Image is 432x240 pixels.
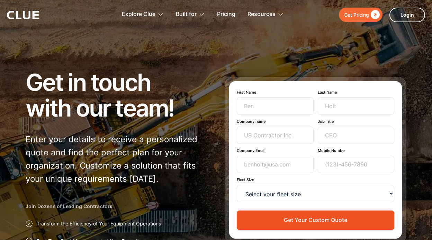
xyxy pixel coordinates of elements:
label: First Name [237,90,314,95]
label: Mobile Number [318,148,395,153]
label: Job Title [318,119,395,124]
img: Approval checkmark icon [26,220,33,227]
label: Company name [237,119,314,124]
label: Last Name [318,90,395,95]
a: Login [389,8,425,22]
div: Built for [176,3,197,25]
button: Get Your Custom Quote [237,211,394,230]
label: Company Email [237,148,314,153]
div: Built for [176,3,205,25]
input: Holt [318,97,395,115]
div: Explore Clue [122,3,155,25]
p: Transform the Efficiency of Your Equipment Operations [37,220,161,227]
input: Ben [237,97,314,115]
input: benholt@usa.com [237,156,314,173]
input: US Contractor Inc. [237,127,314,144]
div: Explore Clue [122,3,164,25]
div: Resources [247,3,276,25]
h1: Get in touch with our team! [26,69,207,121]
p: Enter your details to receive a personalized quote and find the perfect plan for your organizatio... [26,133,207,186]
input: (123)-456-7890 [318,156,395,173]
a: Pricing [217,3,235,25]
div:  [369,10,380,19]
a: Get Pricing [339,8,382,22]
div: Get Pricing [344,10,369,19]
label: Fleet Size [237,177,394,182]
h2: Join Dozens of Leading Contractors [26,203,207,210]
input: CEO [318,127,395,144]
div: Resources [247,3,284,25]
